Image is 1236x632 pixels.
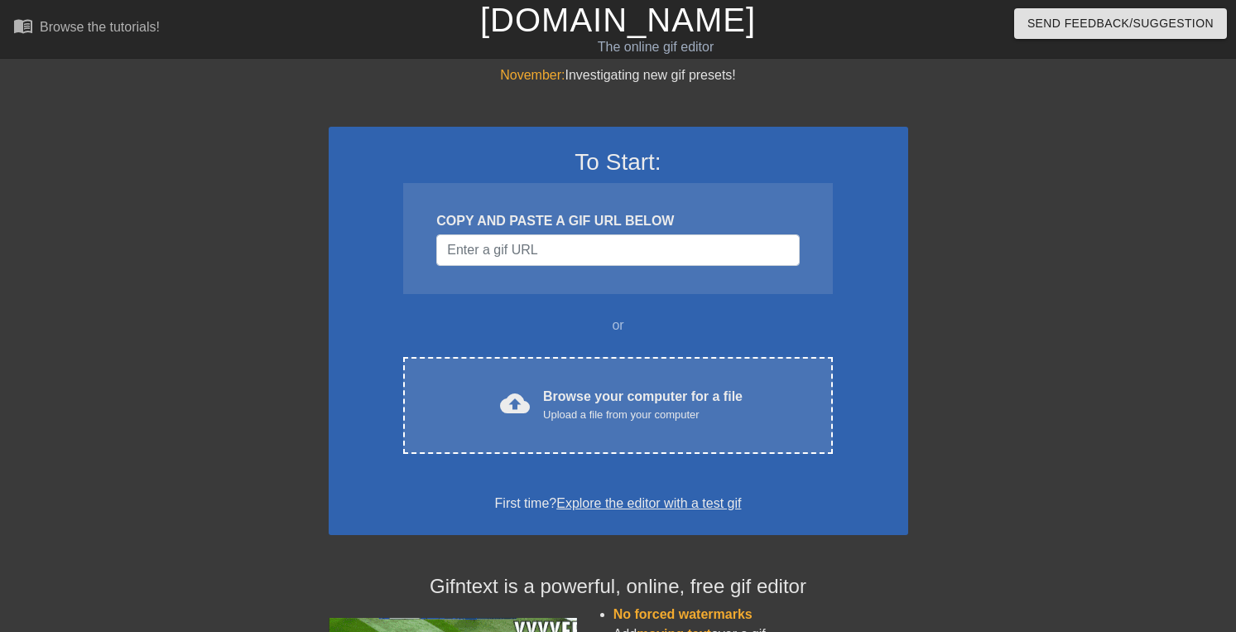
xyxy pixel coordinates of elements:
[436,211,799,231] div: COPY AND PASTE A GIF URL BELOW
[329,65,908,85] div: Investigating new gif presets!
[543,407,743,423] div: Upload a file from your computer
[350,148,887,176] h3: To Start:
[436,234,799,266] input: Username
[13,16,160,41] a: Browse the tutorials!
[329,575,908,599] h4: Gifntext is a powerful, online, free gif editor
[372,316,865,335] div: or
[500,68,565,82] span: November:
[1014,8,1227,39] button: Send Feedback/Suggestion
[613,607,753,621] span: No forced watermarks
[500,388,530,418] span: cloud_upload
[350,494,887,514] div: First time?
[480,2,756,38] a: [DOMAIN_NAME]
[556,496,741,510] a: Explore the editor with a test gif
[1027,13,1214,34] span: Send Feedback/Suggestion
[543,387,743,423] div: Browse your computer for a file
[40,20,160,34] div: Browse the tutorials!
[13,16,33,36] span: menu_book
[421,37,892,57] div: The online gif editor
